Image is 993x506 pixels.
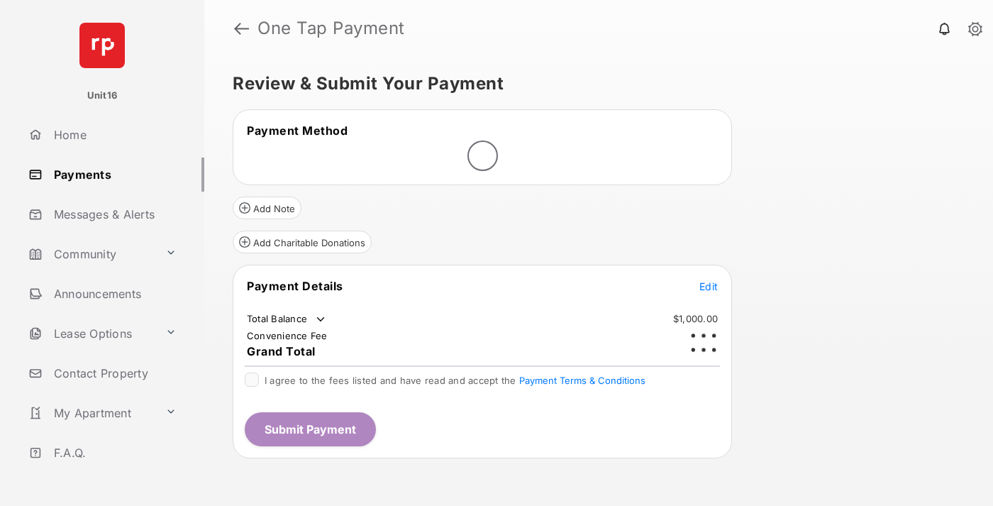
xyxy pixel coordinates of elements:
[233,75,953,92] h5: Review & Submit Your Payment
[23,356,204,390] a: Contact Property
[23,436,204,470] a: F.A.Q.
[23,118,204,152] a: Home
[246,329,328,342] td: Convenience Fee
[87,89,118,103] p: Unit16
[265,375,645,386] span: I agree to the fees listed and have read and accept the
[672,312,719,325] td: $1,000.00
[519,375,645,386] button: I agree to the fees listed and have read and accept the
[699,280,718,292] span: Edit
[257,20,405,37] strong: One Tap Payment
[247,123,348,138] span: Payment Method
[23,197,204,231] a: Messages & Alerts
[79,23,125,68] img: svg+xml;base64,PHN2ZyB4bWxucz0iaHR0cDovL3d3dy53My5vcmcvMjAwMC9zdmciIHdpZHRoPSI2NCIgaGVpZ2h0PSI2NC...
[233,197,301,219] button: Add Note
[23,317,160,351] a: Lease Options
[23,396,160,430] a: My Apartment
[246,312,328,326] td: Total Balance
[245,412,376,446] button: Submit Payment
[233,231,372,253] button: Add Charitable Donations
[23,237,160,271] a: Community
[699,279,718,293] button: Edit
[23,277,204,311] a: Announcements
[247,279,343,293] span: Payment Details
[23,158,204,192] a: Payments
[247,344,316,358] span: Grand Total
